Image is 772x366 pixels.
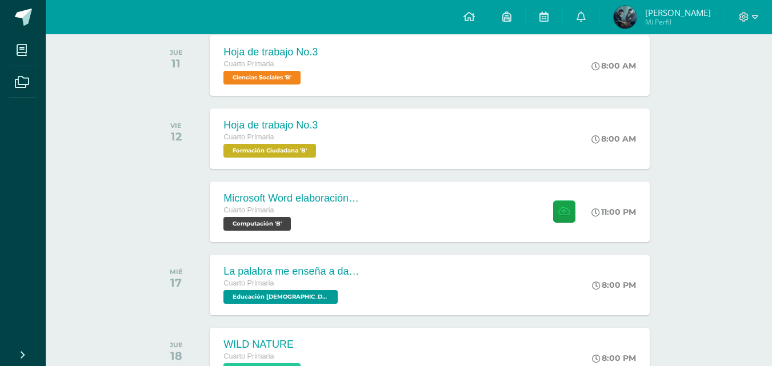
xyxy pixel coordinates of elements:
div: Hoja de trabajo No.3 [223,119,319,131]
div: 11:00 PM [591,207,636,217]
div: 11 [170,57,183,70]
div: JUE [170,341,183,349]
div: Microsoft Word elaboración redacción y personalización de documentos [223,192,361,204]
div: 12 [170,130,182,143]
div: WILD NATURE [223,339,303,351]
span: [PERSON_NAME] [645,7,711,18]
div: JUE [170,49,183,57]
span: Ciencias Sociales 'B' [223,71,301,85]
span: Cuarto Primaria [223,279,274,287]
div: La palabra me enseña a dar frutos [223,266,361,277]
div: Hoja de trabajo No.3 [223,46,318,58]
span: Mi Perfil [645,17,711,27]
div: MIÉ [170,268,183,276]
div: 8:00 PM [592,280,636,290]
span: Computación 'B' [223,217,291,231]
div: VIE [170,122,182,130]
span: Educación Cristiana 'B' [223,290,338,304]
div: 8:00 AM [591,61,636,71]
div: 8:00 AM [591,134,636,144]
img: 3f9f43129aa5ef44953bc03c8c5228f1.png [614,6,637,29]
div: 18 [170,349,183,363]
div: 17 [170,276,183,289]
span: Formación Ciudadana 'B' [223,144,316,158]
span: Cuarto Primaria [223,206,274,214]
span: Cuarto Primaria [223,133,274,141]
span: Cuarto Primaria [223,60,274,68]
span: Cuarto Primaria [223,352,274,360]
div: 8:00 PM [592,353,636,363]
